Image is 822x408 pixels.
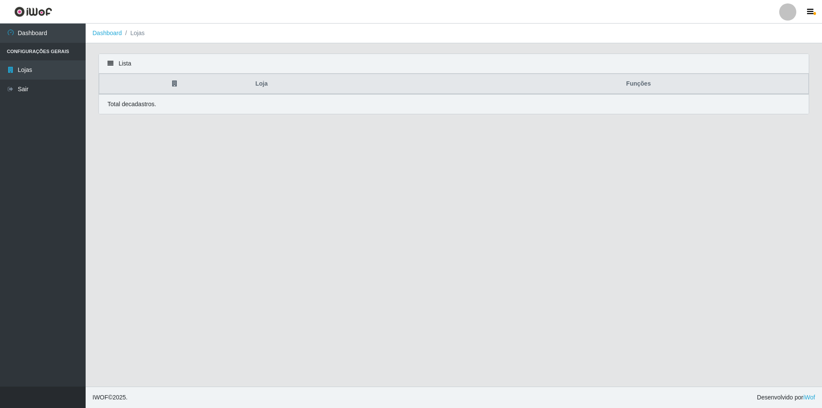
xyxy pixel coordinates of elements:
[469,74,809,94] th: Funções
[122,29,145,38] li: Lojas
[107,100,156,109] p: Total de cadastros.
[250,74,468,94] th: Loja
[803,394,815,401] a: iWof
[14,6,52,17] img: CoreUI Logo
[92,30,122,36] a: Dashboard
[99,54,809,74] div: Lista
[92,394,108,401] span: IWOF
[92,393,128,402] span: © 2025 .
[86,24,822,43] nav: breadcrumb
[757,393,815,402] span: Desenvolvido por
